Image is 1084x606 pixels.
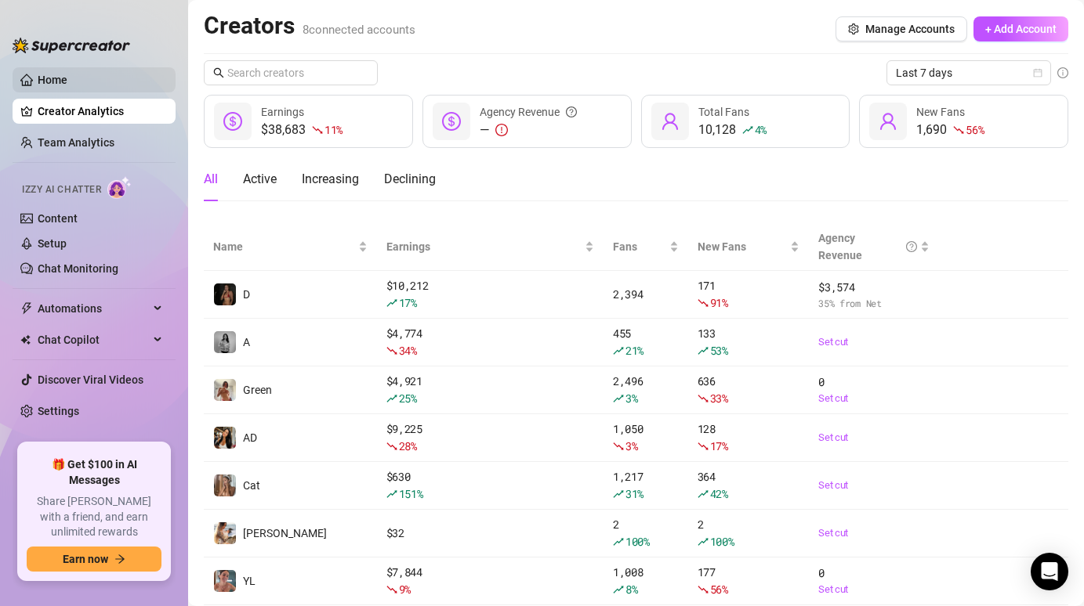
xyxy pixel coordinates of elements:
[625,582,637,597] span: 8 %
[973,16,1068,41] button: + Add Account
[916,121,984,139] div: 1,690
[625,486,644,501] span: 31 %
[384,170,436,189] div: Declining
[985,23,1057,35] span: + Add Account
[302,170,359,189] div: Increasing
[386,525,594,542] div: $ 32
[63,553,108,565] span: Earn now
[710,295,728,310] span: 91 %
[386,564,594,598] div: $ 7,844
[698,345,709,356] span: rise
[243,431,257,444] span: AD
[27,494,161,540] span: Share [PERSON_NAME] with a friend, and earn unlimited rewards
[243,527,327,539] span: [PERSON_NAME]
[399,391,417,406] span: 25 %
[818,430,929,445] a: Set cut
[261,121,343,139] div: $38,683
[386,584,397,595] span: fall
[742,124,753,135] span: rise
[613,420,679,455] div: 1,050
[386,277,594,312] div: $ 10,212
[214,427,236,449] img: AD
[377,223,604,271] th: Earnings
[698,106,749,118] span: Total Fans
[1031,553,1068,590] div: Open Intercom Messenger
[698,584,709,595] span: fall
[214,331,236,353] img: A
[698,277,800,312] div: 171
[865,23,955,35] span: Manage Accounts
[710,534,734,549] span: 100 %
[710,343,728,358] span: 53 %
[698,536,709,547] span: rise
[27,546,161,572] button: Earn nowarrow-right
[38,212,78,225] a: Content
[38,99,163,124] a: Creator Analytics
[214,283,236,305] img: D
[38,296,149,321] span: Automations
[243,575,256,587] span: YL
[243,336,250,348] span: A
[38,74,67,86] a: Home
[386,345,397,356] span: fall
[698,441,709,452] span: fall
[1057,67,1068,78] span: info-circle
[495,124,508,136] span: exclamation-circle
[213,238,355,255] span: Name
[399,486,423,501] span: 151 %
[966,122,984,137] span: 56 %
[613,564,679,598] div: 1,008
[625,391,637,406] span: 3 %
[698,393,709,404] span: fall
[114,554,125,565] span: arrow-right
[214,570,236,592] img: YL
[818,229,916,264] div: Agency Revenue
[613,489,624,500] span: rise
[818,525,929,541] a: Set cut
[625,438,637,453] span: 3 %
[214,379,236,401] img: Green
[214,474,236,496] img: Cat
[386,420,594,455] div: $ 9,225
[625,534,650,549] span: 100 %
[204,223,377,271] th: Name
[38,262,118,275] a: Chat Monitoring
[818,296,929,311] span: 35 % from Net
[698,489,709,500] span: rise
[818,279,929,296] span: $ 3,574
[13,38,130,53] img: logo-BBDzfeDw.svg
[896,61,1042,85] span: Last 7 days
[613,468,679,503] div: 1,217
[223,112,242,131] span: dollar-circle
[661,112,680,131] span: user
[698,373,800,407] div: 636
[604,223,688,271] th: Fans
[399,438,417,453] span: 28 %
[386,468,594,503] div: $ 630
[442,112,461,131] span: dollar-circle
[613,325,679,359] div: 455
[399,582,411,597] span: 9 %
[613,536,624,547] span: rise
[213,67,224,78] span: search
[818,373,929,406] div: 0
[698,238,788,255] span: New Fans
[107,176,132,199] img: AI Chatter
[698,564,800,598] div: 177
[38,136,114,149] a: Team Analytics
[698,121,767,139] div: 10,128
[566,103,577,121] span: question-circle
[613,584,624,595] span: rise
[38,373,143,386] a: Discover Viral Videos
[386,325,594,359] div: $ 4,774
[386,373,594,407] div: $ 4,921
[480,121,577,139] div: —
[698,325,800,359] div: 133
[613,393,624,404] span: rise
[710,391,728,406] span: 33 %
[386,393,397,404] span: rise
[698,420,800,455] div: 128
[625,343,644,358] span: 21 %
[243,479,260,492] span: Cat
[848,23,859,34] span: setting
